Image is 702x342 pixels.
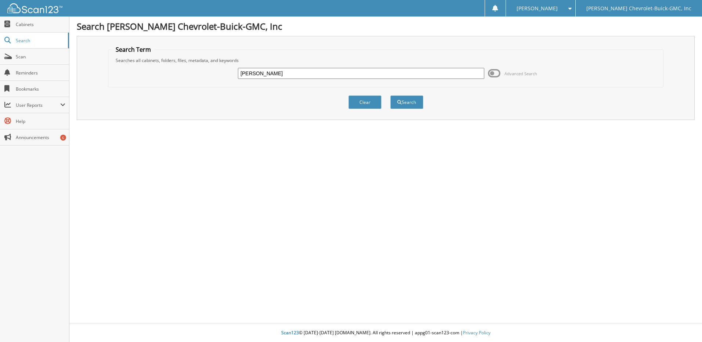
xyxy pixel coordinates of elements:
span: Search [16,37,64,44]
span: Advanced Search [504,71,537,76]
span: User Reports [16,102,60,108]
span: [PERSON_NAME] [517,6,558,11]
span: Scan123 [281,330,299,336]
span: Bookmarks [16,86,65,92]
span: Announcements [16,134,65,141]
div: Searches all cabinets, folders, files, metadata, and keywords [112,57,659,63]
img: scan123-logo-white.svg [7,3,62,13]
iframe: Chat Widget [665,307,702,342]
legend: Search Term [112,46,155,54]
span: Cabinets [16,21,65,28]
span: Help [16,118,65,124]
div: © [DATE]-[DATE] [DOMAIN_NAME]. All rights reserved | appg01-scan123-com | [69,324,702,342]
button: Search [390,95,423,109]
span: Scan [16,54,65,60]
div: 6 [60,135,66,141]
button: Clear [348,95,381,109]
h1: Search [PERSON_NAME] Chevrolet-Buick-GMC, Inc [77,20,695,32]
span: Reminders [16,70,65,76]
a: Privacy Policy [463,330,491,336]
span: [PERSON_NAME] Chevrolet-Buick-GMC, Inc [586,6,691,11]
